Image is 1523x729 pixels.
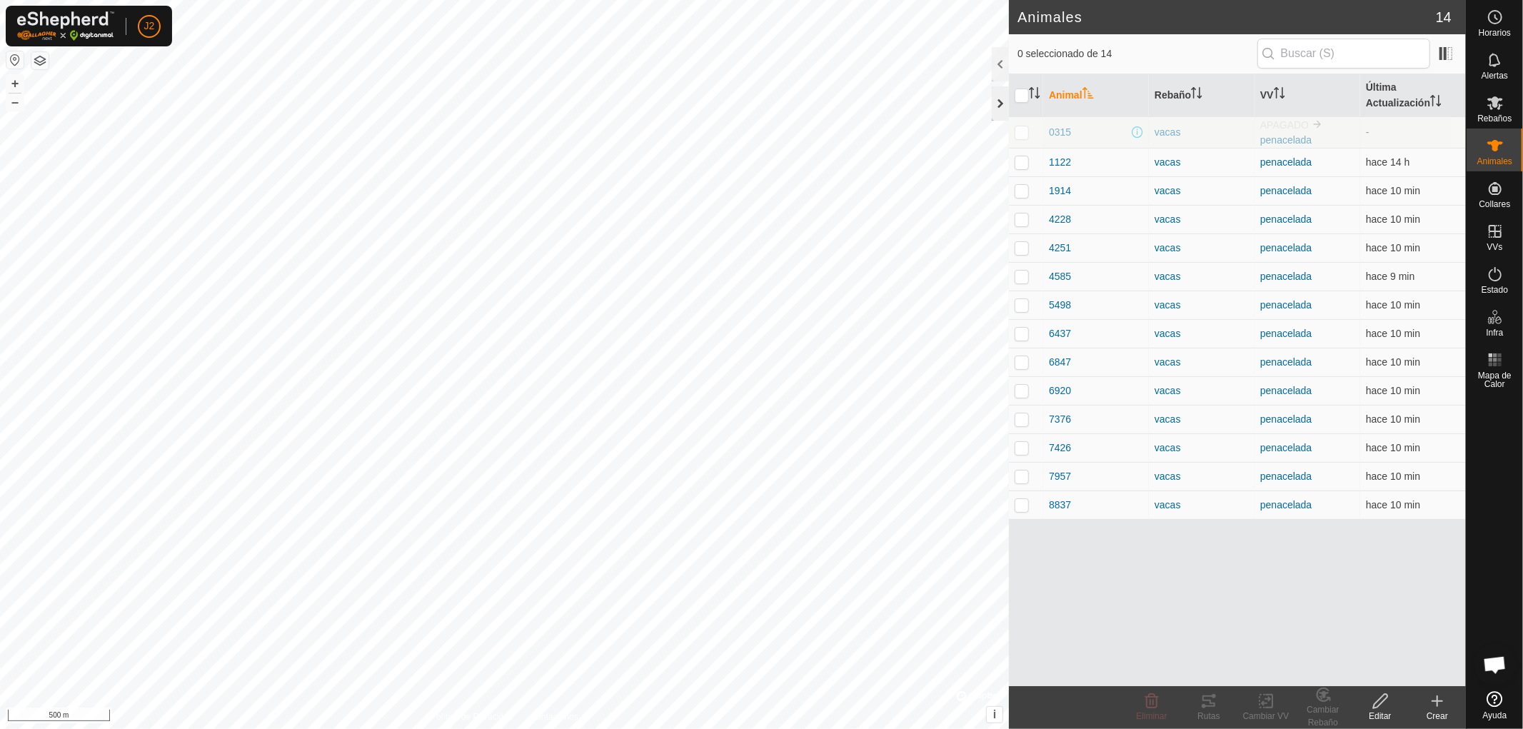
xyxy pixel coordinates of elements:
p-sorticon: Activar para ordenar [1029,89,1040,101]
a: penacelada [1260,185,1312,196]
span: 6437 [1049,326,1071,341]
div: Rutas [1180,710,1237,723]
span: Animales [1477,157,1512,166]
a: penacelada [1260,385,1312,396]
span: 15 sept 2025, 19:02 [1366,299,1420,311]
div: vacas [1155,383,1249,398]
span: 6920 [1049,383,1071,398]
span: - [1366,126,1369,138]
p-sorticon: Activar para ordenar [1191,89,1202,101]
div: vacas [1155,469,1249,484]
span: 0 seleccionado de 14 [1017,46,1257,61]
span: 1122 [1049,155,1071,170]
a: penacelada [1260,213,1312,225]
p-sorticon: Activar para ordenar [1430,97,1442,109]
span: i [993,708,996,720]
span: 15 sept 2025, 19:02 [1366,328,1420,339]
a: penacelada [1260,471,1312,482]
span: 7426 [1049,441,1071,456]
a: penacelada [1260,499,1312,511]
span: 15 sept 2025, 19:02 [1366,385,1420,396]
button: Capas del Mapa [31,52,49,69]
img: hasta [1312,119,1323,130]
div: vacas [1155,355,1249,370]
span: 8837 [1049,498,1071,513]
a: penacelada [1260,442,1312,453]
div: vacas [1155,125,1249,140]
a: penacelada [1260,156,1312,168]
p-sorticon: Activar para ordenar [1082,89,1094,101]
div: vacas [1155,298,1249,313]
a: Política de Privacidad [431,710,513,723]
p-sorticon: Activar para ordenar [1274,89,1285,101]
div: Cambiar Rebaño [1295,703,1352,729]
a: Ayuda [1467,685,1523,725]
span: 15 sept 2025, 19:03 [1366,471,1420,482]
a: penacelada [1260,134,1312,146]
div: Editar [1352,710,1409,723]
a: penacelada [1260,413,1312,425]
button: – [6,94,24,111]
span: 15 sept 2025, 4:32 [1366,156,1410,168]
a: penacelada [1260,328,1312,339]
span: 15 sept 2025, 19:02 [1366,213,1420,225]
img: Logo Gallagher [17,11,114,41]
span: 15 sept 2025, 19:02 [1366,499,1420,511]
span: 15 sept 2025, 19:02 [1366,242,1420,253]
span: VVs [1487,243,1502,251]
a: Contáctenos [531,710,578,723]
div: vacas [1155,412,1249,427]
a: penacelada [1260,271,1312,282]
a: penacelada [1260,242,1312,253]
span: 7957 [1049,469,1071,484]
h2: Animales [1017,9,1436,26]
span: Alertas [1482,71,1508,80]
span: Infra [1486,328,1503,337]
span: Ayuda [1483,711,1507,720]
span: 15 sept 2025, 19:02 [1366,185,1420,196]
div: Cambiar VV [1237,710,1295,723]
span: 4585 [1049,269,1071,284]
span: Estado [1482,286,1508,294]
span: Collares [1479,200,1510,208]
th: VV [1255,74,1360,117]
span: 5498 [1049,298,1071,313]
div: Chat abierto [1474,643,1517,686]
div: Crear [1409,710,1466,723]
span: APAGADO [1260,119,1309,131]
th: Rebaño [1149,74,1255,117]
span: 4251 [1049,241,1071,256]
span: 1914 [1049,183,1071,198]
button: Restablecer Mapa [6,51,24,69]
div: vacas [1155,498,1249,513]
div: vacas [1155,241,1249,256]
span: 7376 [1049,412,1071,427]
span: 0315 [1049,125,1071,140]
span: 4228 [1049,212,1071,227]
th: Última Actualización [1360,74,1466,117]
span: 15 sept 2025, 19:02 [1366,442,1420,453]
a: penacelada [1260,299,1312,311]
span: 15 sept 2025, 19:03 [1366,271,1414,282]
span: 15 sept 2025, 19:03 [1366,413,1420,425]
div: vacas [1155,183,1249,198]
span: 14 [1436,6,1452,28]
a: penacelada [1260,356,1312,368]
input: Buscar (S) [1257,39,1430,69]
span: Rebaños [1477,114,1512,123]
span: Horarios [1479,29,1511,37]
button: + [6,75,24,92]
span: Eliminar [1136,711,1167,721]
button: i [987,707,1002,723]
span: 6847 [1049,355,1071,370]
span: Mapa de Calor [1470,371,1519,388]
div: vacas [1155,155,1249,170]
div: vacas [1155,326,1249,341]
th: Animal [1043,74,1149,117]
span: 15 sept 2025, 19:02 [1366,356,1420,368]
div: vacas [1155,269,1249,284]
div: vacas [1155,212,1249,227]
span: J2 [144,19,155,34]
div: vacas [1155,441,1249,456]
